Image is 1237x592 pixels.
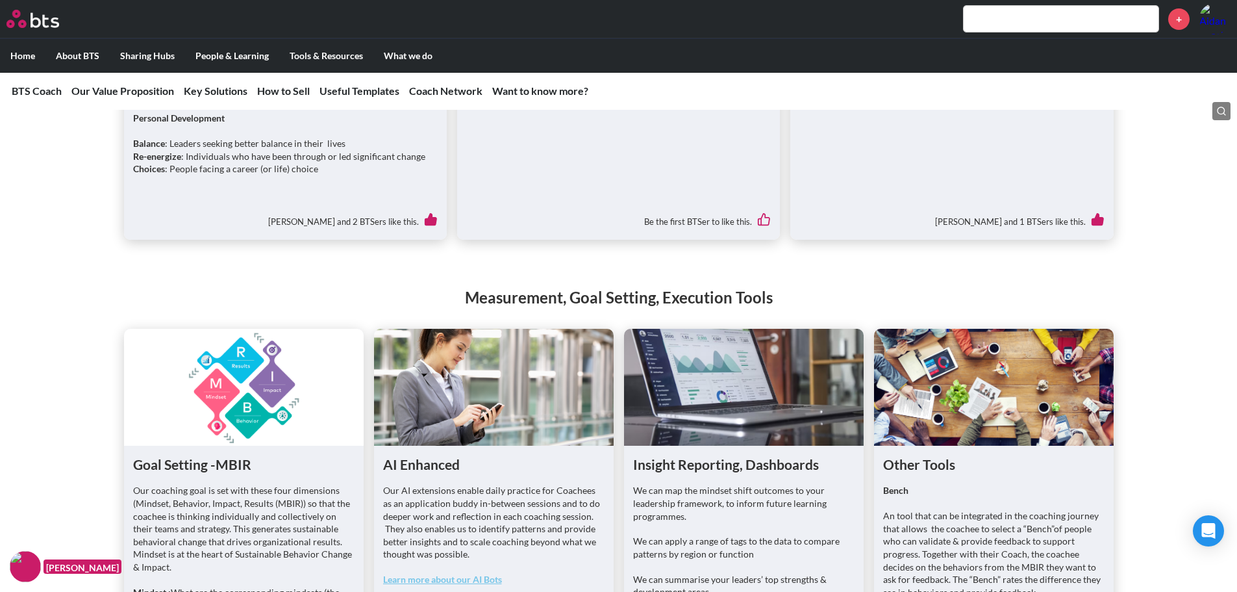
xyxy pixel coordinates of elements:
[883,485,908,496] strong: Bench
[383,574,502,585] a: Learn more about our AI Bots
[633,455,855,474] h1: Insight Reporting, Dashboards
[133,137,438,175] p: : Leaders seeking better balance in their lives : Individuals who have been through or led signif...
[6,10,59,28] img: BTS Logo
[12,84,62,97] a: BTS Coach
[10,551,41,582] img: F
[409,84,482,97] a: Coach Network
[383,455,605,474] h1: AI Enhanced
[1168,8,1190,30] a: +
[71,84,174,97] a: Our Value Proposition
[133,203,438,231] div: [PERSON_NAME] and 2 BTSers like this.
[1199,3,1231,34] a: Profile
[799,203,1104,231] div: [PERSON_NAME] and 1 BTSers like this.
[492,84,588,97] a: Want to know more?
[633,535,855,560] p: We can apply a range of tags to the data to compare patterns by region or function
[44,560,121,574] figcaption: [PERSON_NAME]
[133,138,165,149] strong: Balance
[133,112,225,123] strong: Personal Development
[257,84,310,97] a: How to Sell
[466,203,771,231] div: Be the first BTSer to like this.
[6,10,83,28] a: Go home
[1199,3,1231,34] img: Aidan Crockett
[383,484,605,561] p: Our AI extensions enable daily practice for Coachees as an application buddy in-between sessions ...
[279,39,373,73] label: Tools & Resources
[185,39,279,73] label: People & Learning
[133,163,165,174] strong: Choices
[133,151,181,162] strong: Re-energize
[133,455,355,474] h1: Goal Setting -MBIR
[184,84,247,97] a: Key Solutions
[110,39,185,73] label: Sharing Hubs
[133,484,355,573] p: Our coaching goal is set with these four dimensions (Mindset, Behavior, Impact, Results (MBIR)) s...
[633,484,855,522] p: We can map the mindset shift outcomes to your leadership framework, to inform future learning pro...
[319,84,399,97] a: Useful Templates
[1193,515,1224,547] div: Open Intercom Messenger
[883,455,1105,474] h1: Other Tools
[373,39,443,73] label: What we do
[45,39,110,73] label: About BTS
